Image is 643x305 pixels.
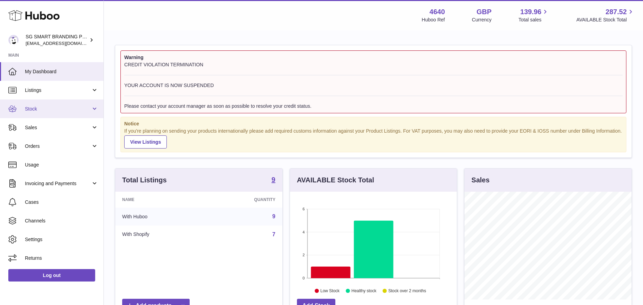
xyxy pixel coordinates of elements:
[606,7,627,17] span: 287.52
[477,7,491,17] strong: GBP
[272,213,275,219] a: 9
[205,192,282,208] th: Quantity
[429,7,445,17] strong: 4640
[518,17,549,23] span: Total sales
[302,230,305,234] text: 4
[26,34,88,47] div: SG SMART BRANDING PTE. LTD.
[26,40,102,46] span: [EMAIL_ADDRESS][DOMAIN_NAME]
[25,87,91,94] span: Listings
[351,289,377,294] text: Healthy stock
[297,175,374,185] h3: AVAILABLE Stock Total
[115,208,205,226] td: With Huboo
[302,253,305,257] text: 2
[122,175,167,185] h3: Total Listings
[124,54,623,61] strong: Warning
[518,7,549,23] a: 139.96 Total sales
[388,289,426,294] text: Stock over 2 months
[25,236,98,243] span: Settings
[471,175,489,185] h3: Sales
[115,226,205,244] td: With Shopify
[576,17,635,23] span: AVAILABLE Stock Total
[25,68,98,75] span: My Dashboard
[422,17,445,23] div: Huboo Ref
[25,180,91,187] span: Invoicing and Payments
[472,17,492,23] div: Currency
[8,269,95,282] a: Log out
[25,162,98,168] span: Usage
[302,207,305,211] text: 6
[124,135,167,149] a: View Listings
[272,176,275,183] strong: 9
[25,218,98,224] span: Channels
[124,61,623,109] div: CREDIT VIOLATION TERMINATION YOUR ACCOUNT IS NOW SUSPENDED Please contact your account manager as...
[272,231,275,237] a: 7
[115,192,205,208] th: Name
[25,106,91,112] span: Stock
[25,199,98,206] span: Cases
[25,124,91,131] span: Sales
[320,289,340,294] text: Low Stock
[576,7,635,23] a: 287.52 AVAILABLE Stock Total
[25,255,98,261] span: Returns
[272,176,275,184] a: 9
[520,7,541,17] span: 139.96
[124,128,623,149] div: If you're planning on sending your products internationally please add required customs informati...
[124,121,623,127] strong: Notice
[8,35,19,45] img: uktopsmileshipping@gmail.com
[302,276,305,280] text: 0
[25,143,91,150] span: Orders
